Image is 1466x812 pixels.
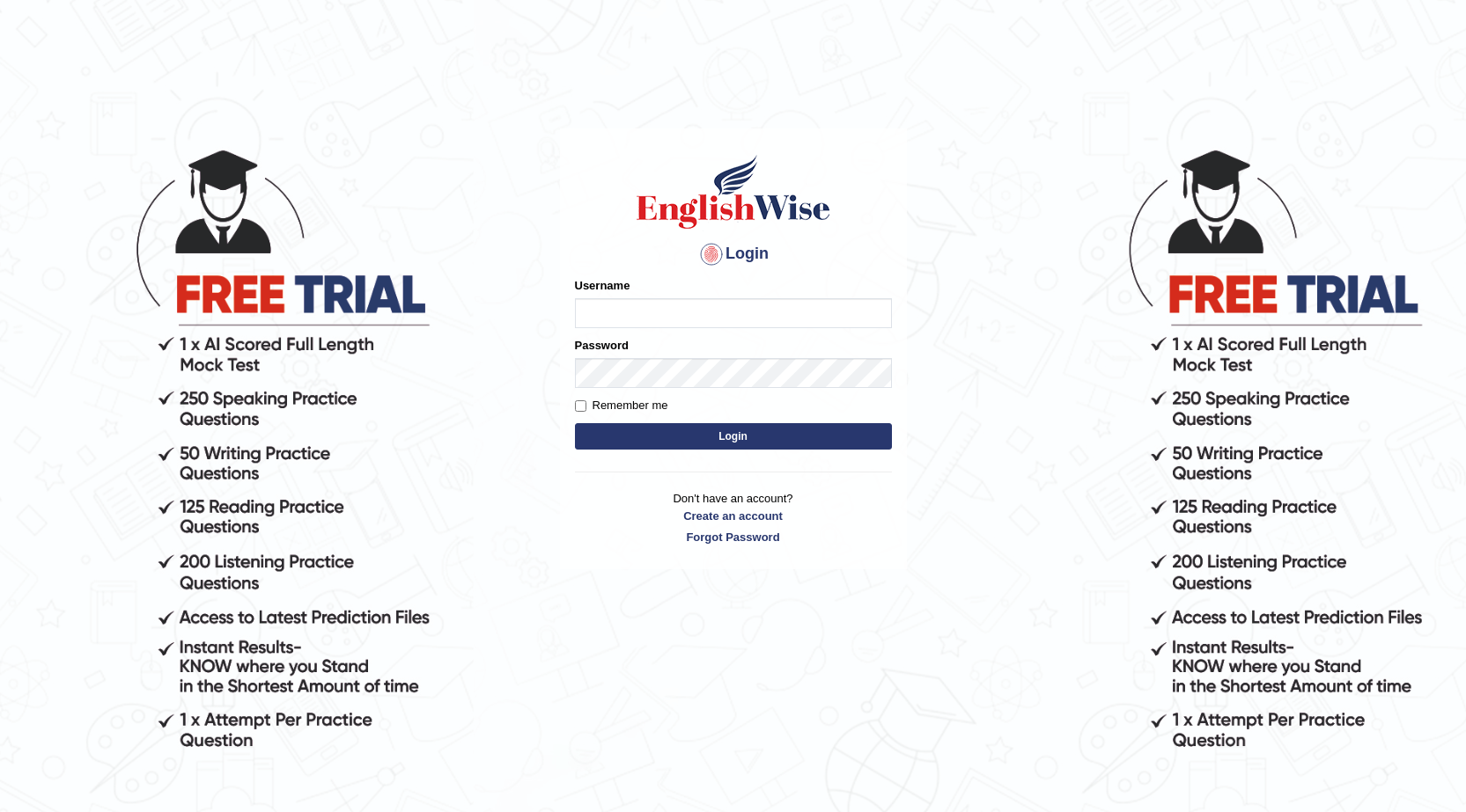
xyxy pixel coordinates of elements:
[575,400,586,412] input: Remember me
[575,397,668,414] label: Remember me
[575,337,629,354] label: Password
[633,152,834,231] img: Logo of English Wise sign in for intelligent practice with AI
[575,529,892,545] a: Forgot Password
[575,423,892,450] button: Login
[575,240,892,268] h4: Login
[575,490,892,545] p: Don't have an account?
[575,277,630,294] label: Username
[575,508,892,524] a: Create an account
